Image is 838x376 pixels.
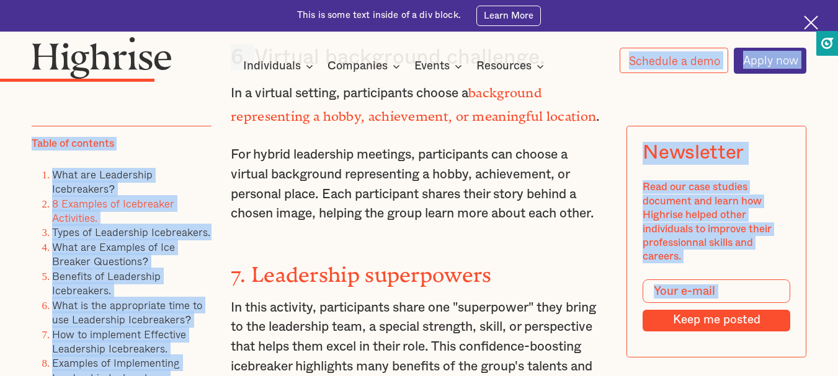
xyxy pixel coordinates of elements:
a: Benefits of Leadership Icebreakers. [52,268,161,299]
img: Highrise logo [32,37,172,79]
div: This is some text inside of a div block. [297,9,461,22]
form: Modal Form [643,279,790,331]
div: Table of contents [32,137,114,151]
div: Companies [328,59,388,74]
a: Types of Leadership Icebreakers. [52,224,210,240]
a: What are Leadership Icebreakers? [52,165,153,196]
div: Read our case studies document and learn how Highrise helped other individuals to improve their p... [643,180,790,264]
input: Your e-mail [643,279,790,303]
a: Schedule a demo [620,48,729,73]
p: In a virtual setting, participants choose a . [231,80,607,126]
a: 8 Examples of Icebreaker Activities. [52,195,174,225]
div: Events [414,59,466,74]
a: Apply now [734,48,807,74]
div: Resources [476,59,548,74]
img: Cross icon [804,15,818,30]
input: Keep me posted [643,310,790,331]
p: For hybrid leadership meetings, participants can choose a virtual background representing a hobby... [231,145,607,224]
a: What is the appropriate time to use Leadership Icebreakers? [52,296,202,327]
div: Newsletter [643,142,744,165]
div: Events [414,59,450,74]
div: Individuals [243,59,317,74]
a: How to implement Effective Leadership Icebreakers. [52,325,186,356]
div: Individuals [243,59,301,74]
strong: 7. Leadership superpowers [231,263,492,276]
a: Learn More [476,6,541,26]
a: What are Examples of Ice Breaker Questions? [52,238,175,269]
div: Companies [328,59,404,74]
div: Resources [476,59,532,74]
